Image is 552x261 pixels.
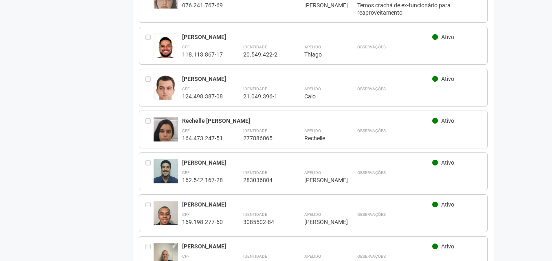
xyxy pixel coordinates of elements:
[304,135,337,142] div: Rechelle
[182,128,190,133] strong: CPF
[243,135,284,142] div: 277886065
[357,170,386,175] strong: Observações
[357,212,386,217] strong: Observações
[182,212,190,217] strong: CPF
[304,51,337,58] div: Thiago
[182,254,190,259] strong: CPF
[357,87,386,91] strong: Observações
[182,159,433,166] div: [PERSON_NAME]
[304,87,321,91] strong: Apelido
[243,212,267,217] strong: Identidade
[304,218,337,226] div: [PERSON_NAME]
[357,2,482,16] div: Temos crachá de ex-funcionário para reaproveitamento
[304,254,321,259] strong: Apelido
[182,75,433,83] div: [PERSON_NAME]
[243,87,267,91] strong: Identidade
[182,93,223,100] div: 124.498.387-08
[182,243,433,250] div: [PERSON_NAME]
[243,176,284,184] div: 283036804
[182,45,190,49] strong: CPF
[182,2,223,9] div: 076.241.767-69
[357,128,386,133] strong: Observações
[441,117,454,124] span: Ativo
[441,34,454,40] span: Ativo
[145,75,154,100] div: Entre em contato com a Aministração para solicitar o cancelamento ou 2a via
[243,170,267,175] strong: Identidade
[145,201,154,226] div: Entre em contato com a Aministração para solicitar o cancelamento ou 2a via
[304,45,321,49] strong: Apelido
[145,117,154,142] div: Entre em contato com a Aministração para solicitar o cancelamento ou 2a via
[145,33,154,58] div: Entre em contato com a Aministração para solicitar o cancelamento ou 2a via
[182,117,433,124] div: Rechelle [PERSON_NAME]
[441,201,454,208] span: Ativo
[441,159,454,166] span: Ativo
[182,176,223,184] div: 162.542.167-28
[243,128,267,133] strong: Identidade
[304,93,337,100] div: Caio
[182,33,433,41] div: [PERSON_NAME]
[357,45,386,49] strong: Observações
[243,254,267,259] strong: Identidade
[154,33,178,66] img: user.jpg
[243,93,284,100] div: 21.049.396-1
[154,75,178,116] img: user.jpg
[182,51,223,58] div: 118.113.867-17
[304,212,321,217] strong: Apelido
[243,218,284,226] div: 3085502-84
[304,176,337,184] div: [PERSON_NAME]
[304,128,321,133] strong: Apelido
[154,159,178,187] img: user.jpg
[182,87,190,91] strong: CPF
[304,2,337,9] div: [PERSON_NAME]
[182,201,433,208] div: [PERSON_NAME]
[243,45,267,49] strong: Identidade
[304,170,321,175] strong: Apelido
[182,170,190,175] strong: CPF
[182,218,223,226] div: 169.198.277-60
[441,76,454,82] span: Ativo
[145,159,154,184] div: Entre em contato com a Aministração para solicitar o cancelamento ou 2a via
[182,135,223,142] div: 164.473.247-51
[243,51,284,58] div: 20.549.422-2
[154,117,178,150] img: user.jpg
[357,254,386,259] strong: Observações
[441,243,454,250] span: Ativo
[154,201,178,233] img: user.jpg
